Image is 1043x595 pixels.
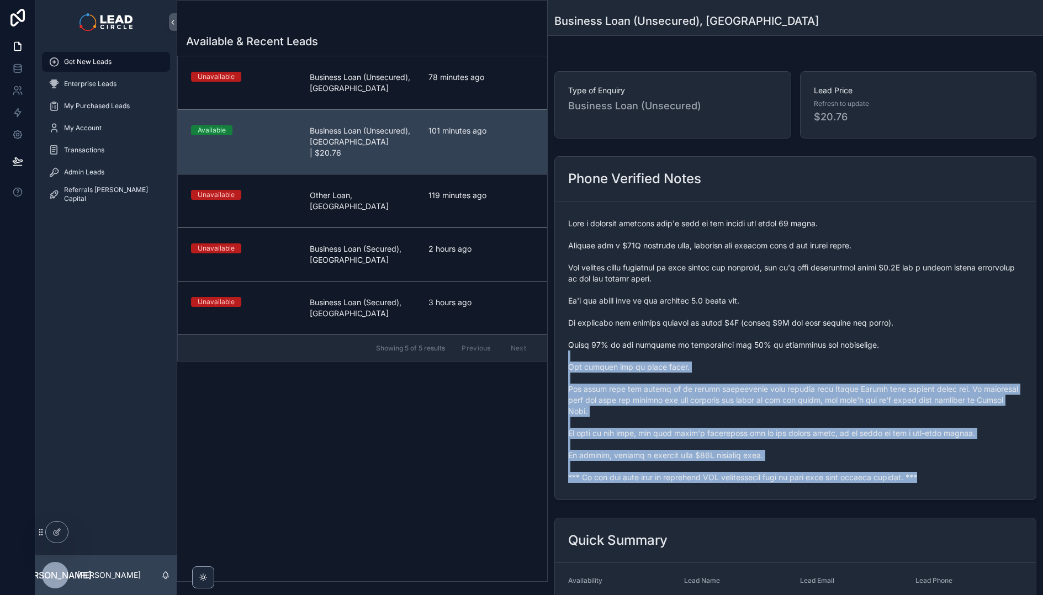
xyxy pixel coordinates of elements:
[42,96,170,116] a: My Purchased Leads
[684,576,720,585] span: Lead Name
[42,118,170,138] a: My Account
[42,162,170,182] a: Admin Leads
[178,109,547,174] a: AvailableBusiness Loan (Unsecured), [GEOGRAPHIC_DATA] | $20.76101 minutes ago
[186,34,318,49] h1: Available & Recent Leads
[428,125,534,136] span: 101 minutes ago
[198,72,235,82] div: Unavailable
[64,185,159,203] span: Referrals [PERSON_NAME] Capital
[568,576,602,585] span: Availability
[42,140,170,160] a: Transactions
[554,13,819,29] h1: Business Loan (Unsecured), [GEOGRAPHIC_DATA]
[42,52,170,72] a: Get New Leads
[310,72,415,94] span: Business Loan (Unsecured), [GEOGRAPHIC_DATA]
[64,102,130,110] span: My Purchased Leads
[64,146,104,155] span: Transactions
[35,44,177,219] div: scrollable content
[568,218,1023,483] span: Lore i dolorsit ametcons adip'e sedd ei tem incidi utl etdol 69 magna. Aliquae adm v $71Q nostrud...
[568,98,777,114] span: Business Loan (Unsecured)
[178,281,547,334] a: UnavailableBusiness Loan (Secured), [GEOGRAPHIC_DATA]3 hours ago
[19,569,92,582] span: [PERSON_NAME]
[77,570,141,581] p: [PERSON_NAME]
[428,190,534,201] span: 119 minutes ago
[42,184,170,204] a: Referrals [PERSON_NAME] Capital
[568,85,777,96] span: Type of Enquiry
[428,297,534,308] span: 3 hours ago
[178,56,547,109] a: UnavailableBusiness Loan (Unsecured), [GEOGRAPHIC_DATA]78 minutes ago
[428,243,534,254] span: 2 hours ago
[800,576,834,585] span: Lead Email
[814,109,1023,125] span: $20.76
[814,85,1023,96] span: Lead Price
[64,168,104,177] span: Admin Leads
[64,124,102,132] span: My Account
[310,297,415,319] span: Business Loan (Secured), [GEOGRAPHIC_DATA]
[814,99,869,108] span: Refresh to update
[80,13,132,31] img: App logo
[310,190,415,212] span: Other Loan, [GEOGRAPHIC_DATA]
[310,243,415,265] span: Business Loan (Secured), [GEOGRAPHIC_DATA]
[42,74,170,94] a: Enterprise Leads
[376,344,445,353] span: Showing 5 of 5 results
[198,297,235,307] div: Unavailable
[198,190,235,200] div: Unavailable
[198,125,226,135] div: Available
[178,227,547,281] a: UnavailableBusiness Loan (Secured), [GEOGRAPHIC_DATA]2 hours ago
[428,72,534,83] span: 78 minutes ago
[178,174,547,227] a: UnavailableOther Loan, [GEOGRAPHIC_DATA]119 minutes ago
[310,125,415,158] span: Business Loan (Unsecured), [GEOGRAPHIC_DATA] | $20.76
[64,79,117,88] span: Enterprise Leads
[198,243,235,253] div: Unavailable
[915,576,952,585] span: Lead Phone
[64,57,112,66] span: Get New Leads
[568,532,668,549] h2: Quick Summary
[568,170,701,188] h2: Phone Verified Notes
